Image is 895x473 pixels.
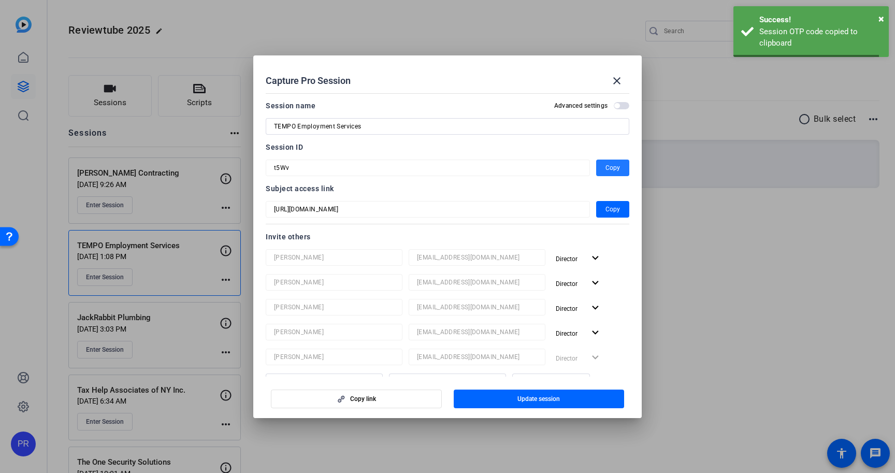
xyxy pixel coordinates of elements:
button: Copy [596,201,629,218]
button: Director [552,299,606,318]
input: Session OTP [274,203,582,216]
mat-icon: expand_more [589,252,602,265]
input: Name... [274,326,394,338]
button: Director [552,274,606,293]
input: Email... [397,376,498,388]
div: Subject access link [266,182,629,195]
input: Email... [417,351,537,363]
button: Update session [454,390,625,408]
button: Director [552,324,606,342]
input: Email... [417,276,537,289]
div: Session OTP code copied to clipboard [759,26,881,49]
span: Copy link [350,395,376,403]
mat-icon: expand_more [589,302,602,314]
input: Email... [417,301,537,313]
span: Copy [605,162,620,174]
input: Email... [417,326,537,338]
span: Update session [517,395,560,403]
input: Name... [274,376,374,388]
div: Success! [759,14,881,26]
span: Director [556,255,578,263]
span: Copy [605,203,620,216]
input: Name... [274,301,394,313]
button: Copy [596,160,629,176]
span: Director [556,305,578,312]
span: × [878,12,884,25]
input: Session OTP [274,162,582,174]
mat-icon: expand_more [589,277,602,290]
input: Enter Session Name [274,120,621,133]
div: Invite others [266,231,629,243]
div: Session ID [266,141,629,153]
span: Director [556,280,578,288]
button: Copy link [271,390,442,408]
button: Director [552,249,606,268]
h2: Advanced settings [554,102,608,110]
mat-icon: expand_more [589,326,602,339]
input: Name... [274,351,394,363]
div: Session name [266,99,315,112]
input: Name... [274,276,394,289]
input: Email... [417,251,537,264]
mat-icon: close [611,75,623,87]
input: Name... [274,251,394,264]
button: Close [878,11,884,26]
span: Director [556,330,578,337]
div: Capture Pro Session [266,68,629,93]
